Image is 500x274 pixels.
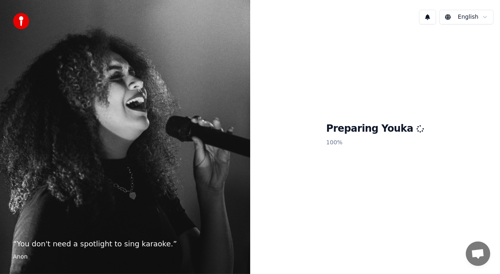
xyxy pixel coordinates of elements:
[13,253,237,261] footer: Anon
[326,135,424,150] p: 100 %
[466,241,490,266] a: Open de chat
[326,122,424,135] h1: Preparing Youka
[13,13,29,29] img: youka
[13,238,237,250] p: “ You don't need a spotlight to sing karaoke. ”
